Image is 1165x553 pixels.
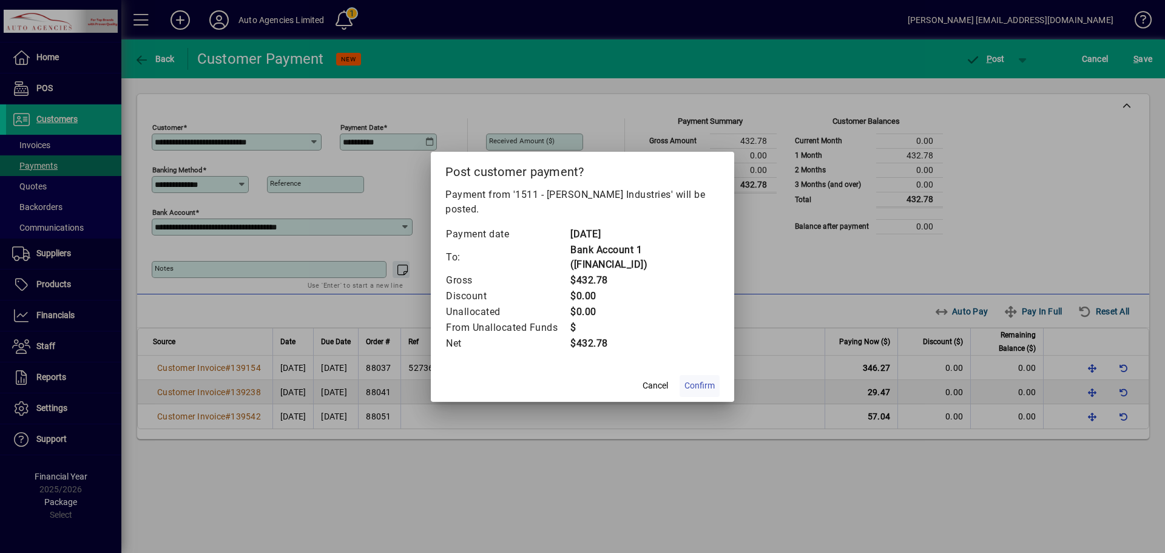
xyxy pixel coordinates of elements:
[570,242,720,273] td: Bank Account 1 ([FINANCIAL_ID])
[570,226,720,242] td: [DATE]
[570,288,720,304] td: $0.00
[680,375,720,397] button: Confirm
[636,375,675,397] button: Cancel
[445,336,570,351] td: Net
[570,304,720,320] td: $0.00
[445,188,720,217] p: Payment from '1511 - [PERSON_NAME] Industries' will be posted.
[431,152,734,187] h2: Post customer payment?
[445,288,570,304] td: Discount
[445,226,570,242] td: Payment date
[445,273,570,288] td: Gross
[570,320,720,336] td: $
[570,336,720,351] td: $432.78
[445,304,570,320] td: Unallocated
[570,273,720,288] td: $432.78
[445,242,570,273] td: To:
[445,320,570,336] td: From Unallocated Funds
[684,379,715,392] span: Confirm
[643,379,668,392] span: Cancel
